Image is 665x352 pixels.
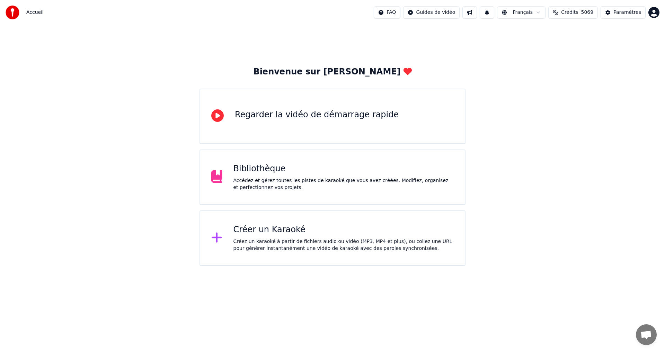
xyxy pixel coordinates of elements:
[601,6,646,19] button: Paramètres
[235,109,399,120] div: Regarder la vidéo de démarrage rapide
[548,6,598,19] button: Crédits5069
[26,9,44,16] span: Accueil
[233,163,454,174] div: Bibliothèque
[26,9,44,16] nav: breadcrumb
[403,6,460,19] button: Guides de vidéo
[636,324,657,345] div: Ouvrir le chat
[613,9,641,16] div: Paramètres
[233,177,454,191] div: Accédez et gérez toutes les pistes de karaoké que vous avez créées. Modifiez, organisez et perfec...
[253,66,411,78] div: Bienvenue sur [PERSON_NAME]
[233,224,454,235] div: Créer un Karaoké
[374,6,400,19] button: FAQ
[6,6,19,19] img: youka
[561,9,578,16] span: Crédits
[581,9,594,16] span: 5069
[233,238,454,252] div: Créez un karaoké à partir de fichiers audio ou vidéo (MP3, MP4 et plus), ou collez une URL pour g...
